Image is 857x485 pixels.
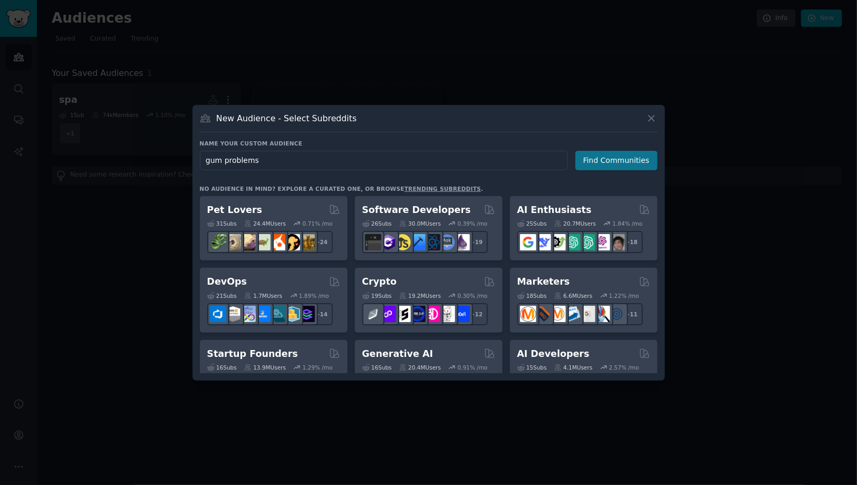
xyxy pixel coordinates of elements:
img: content_marketing [520,306,536,322]
img: defiblockchain [424,306,440,322]
img: elixir [454,234,470,250]
img: ballpython [225,234,241,250]
div: 21 Sub s [207,292,237,299]
img: ArtificalIntelligence [609,234,625,250]
img: OpenAIDev [594,234,610,250]
div: 1.22 % /mo [609,292,639,299]
div: 0.71 % /mo [303,220,333,227]
input: Pick a short name, like "Digital Marketers" or "Movie-Goers" [200,151,568,170]
div: 31 Sub s [207,220,237,227]
h2: Crypto [362,275,397,288]
img: chatgpt_prompts_ [579,234,595,250]
img: MarketingResearch [594,306,610,322]
div: 26 Sub s [362,220,392,227]
img: aws_cdk [284,306,300,322]
div: 16 Sub s [207,364,237,371]
img: ethfinance [365,306,381,322]
img: chatgpt_promptDesign [564,234,581,250]
img: azuredevops [210,306,226,322]
img: DevOpsLinks [254,306,271,322]
img: GoogleGeminiAI [520,234,536,250]
div: 0.91 % /mo [458,364,488,371]
div: 0.30 % /mo [458,292,488,299]
div: 2.57 % /mo [609,364,639,371]
img: AItoolsCatalog [550,234,566,250]
img: cockatiel [269,234,285,250]
img: csharp [380,234,396,250]
img: defi_ [454,306,470,322]
img: bigseo [535,306,551,322]
a: trending subreddits [405,186,481,192]
img: 0xPolygon [380,306,396,322]
img: Emailmarketing [564,306,581,322]
div: 15 Sub s [517,364,547,371]
h2: DevOps [207,275,247,288]
div: 13.9M Users [244,364,286,371]
h2: Software Developers [362,203,471,217]
img: software [365,234,381,250]
div: 18 Sub s [517,292,547,299]
div: 1.7M Users [244,292,283,299]
img: AWS_Certified_Experts [225,306,241,322]
div: 19 Sub s [362,292,392,299]
div: 19.2M Users [399,292,441,299]
img: googleads [579,306,595,322]
div: 1.29 % /mo [303,364,333,371]
img: learnjavascript [394,234,411,250]
img: PlatformEngineers [298,306,315,322]
div: 1.89 % /mo [299,292,329,299]
div: 16 Sub s [362,364,392,371]
div: No audience in mind? Explore a curated one, or browse . [200,185,484,192]
button: Find Communities [575,151,658,170]
h2: Pet Lovers [207,203,263,217]
img: leopardgeckos [239,234,256,250]
img: iOSProgramming [409,234,426,250]
div: + 19 [466,231,488,253]
div: 4.1M Users [554,364,593,371]
div: + 14 [311,303,333,325]
img: platformengineering [269,306,285,322]
div: 24.4M Users [244,220,286,227]
img: AskComputerScience [439,234,455,250]
div: + 11 [621,303,643,325]
img: AskMarketing [550,306,566,322]
img: ethstaker [394,306,411,322]
img: reactnative [424,234,440,250]
img: Docker_DevOps [239,306,256,322]
div: 20.7M Users [554,220,596,227]
div: 30.0M Users [399,220,441,227]
div: 6.6M Users [554,292,593,299]
img: turtle [254,234,271,250]
img: OnlineMarketing [609,306,625,322]
div: 20.4M Users [399,364,441,371]
h3: Name your custom audience [200,140,658,147]
h2: Generative AI [362,347,434,361]
img: CryptoNews [439,306,455,322]
img: herpetology [210,234,226,250]
img: web3 [409,306,426,322]
div: 0.39 % /mo [458,220,488,227]
div: + 24 [311,231,333,253]
img: DeepSeek [535,234,551,250]
img: PetAdvice [284,234,300,250]
img: dogbreed [298,234,315,250]
h2: AI Enthusiasts [517,203,592,217]
div: + 18 [621,231,643,253]
div: 25 Sub s [517,220,547,227]
h2: AI Developers [517,347,590,361]
div: 1.84 % /mo [613,220,643,227]
h2: Marketers [517,275,570,288]
h3: New Audience - Select Subreddits [216,113,357,124]
h2: Startup Founders [207,347,298,361]
div: + 12 [466,303,488,325]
